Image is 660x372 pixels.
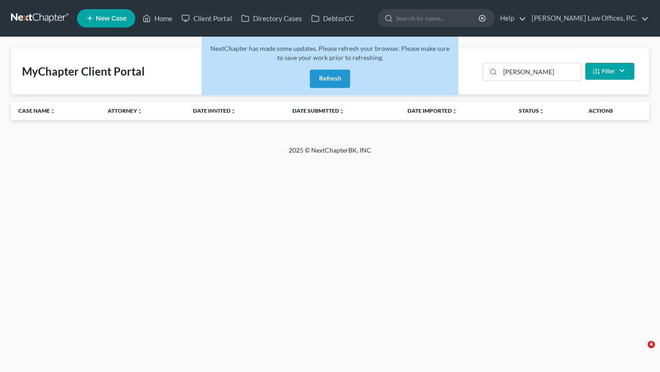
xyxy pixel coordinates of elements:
[210,44,450,61] span: NextChapter has made some updates. Please refresh your browser. Please make sure to save your wor...
[396,10,480,27] input: Search by name...
[519,107,544,114] a: Statusunfold_more
[648,341,655,348] span: 4
[452,109,457,114] i: unfold_more
[137,109,143,114] i: unfold_more
[339,109,345,114] i: unfold_more
[495,10,526,27] a: Help
[407,107,457,114] a: Date Importedunfold_more
[138,10,177,27] a: Home
[292,107,345,114] a: Date Submittedunfold_more
[18,107,55,114] a: Case Nameunfold_more
[231,109,236,114] i: unfold_more
[310,70,350,88] button: Refresh
[307,10,358,27] a: DebtorCC
[629,341,651,363] iframe: Intercom live chat
[585,63,634,80] button: Filter
[50,109,55,114] i: unfold_more
[581,102,649,120] th: Actions
[108,107,143,114] a: Attorneyunfold_more
[177,10,236,27] a: Client Portal
[527,10,649,27] a: [PERSON_NAME] Law Offices, P.C.
[500,63,581,81] input: Search...
[96,15,126,22] span: New Case
[22,64,145,79] div: MyChapter Client Portal
[539,109,544,114] i: unfold_more
[193,107,236,114] a: Date Invitedunfold_more
[236,10,307,27] a: Directory Cases
[69,146,591,162] div: 2025 © NextChapterBK, INC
